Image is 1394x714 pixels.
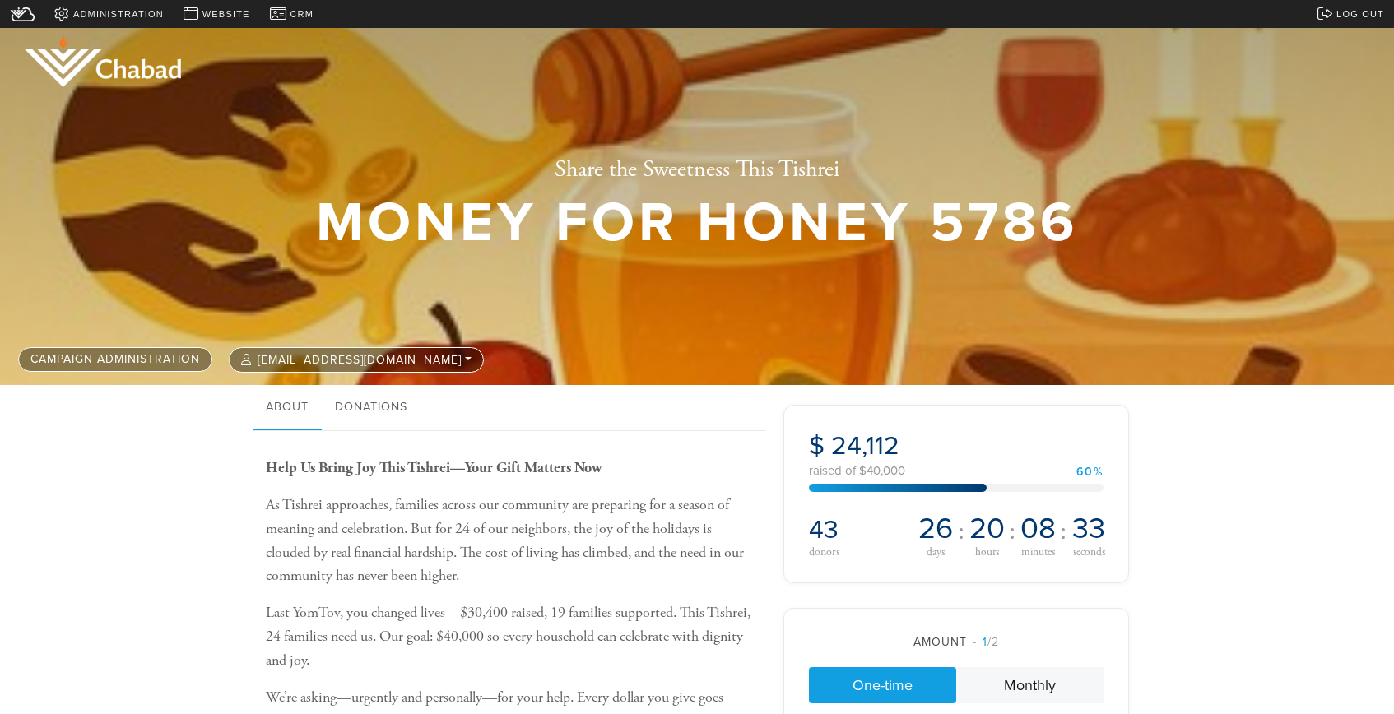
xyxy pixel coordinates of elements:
h1: Money for Honey 5786 [316,197,1078,250]
span: Website [202,7,250,21]
span: 26 [918,514,953,544]
span: 24,112 [831,430,899,461]
span: Administration [73,7,164,21]
a: Campaign Administration [18,347,212,372]
div: Amount [809,633,1104,651]
a: Donations [322,385,421,431]
h2: Share the Sweetness This Tishrei [316,156,1078,184]
span: days [927,547,945,559]
span: $ [809,430,825,461]
span: /2 [973,635,999,649]
h2: 43 [809,514,910,545]
span: : [1060,518,1066,545]
span: seconds [1073,547,1105,559]
button: [EMAIL_ADDRESS][DOMAIN_NAME] [229,347,484,373]
span: 08 [1020,514,1056,544]
span: 20 [969,514,1005,544]
div: donors [809,546,910,558]
span: minutes [1021,547,1055,559]
span: 1 [983,635,987,649]
span: hours [975,547,999,559]
b: Help Us Bring Joy This Tishrei—Your Gift Matters Now [266,458,602,477]
div: raised of $40,000 [809,465,1104,477]
span: 33 [1072,514,1105,544]
a: Monthly [956,667,1104,703]
a: One-time [809,667,956,703]
p: Last YomTov, you changed lives—$30,400 raised, 19 families supported. This Tishrei, 24 families n... [266,601,758,672]
span: : [958,518,964,545]
span: : [1009,518,1015,545]
div: 60% [1076,466,1104,478]
p: As Tishrei approaches, families across our community are preparing for a season of meaning and ce... [266,494,758,588]
span: CRM [290,7,314,21]
span: Log out [1336,7,1384,21]
img: logo_half.png [25,36,181,87]
a: About [253,385,322,431]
